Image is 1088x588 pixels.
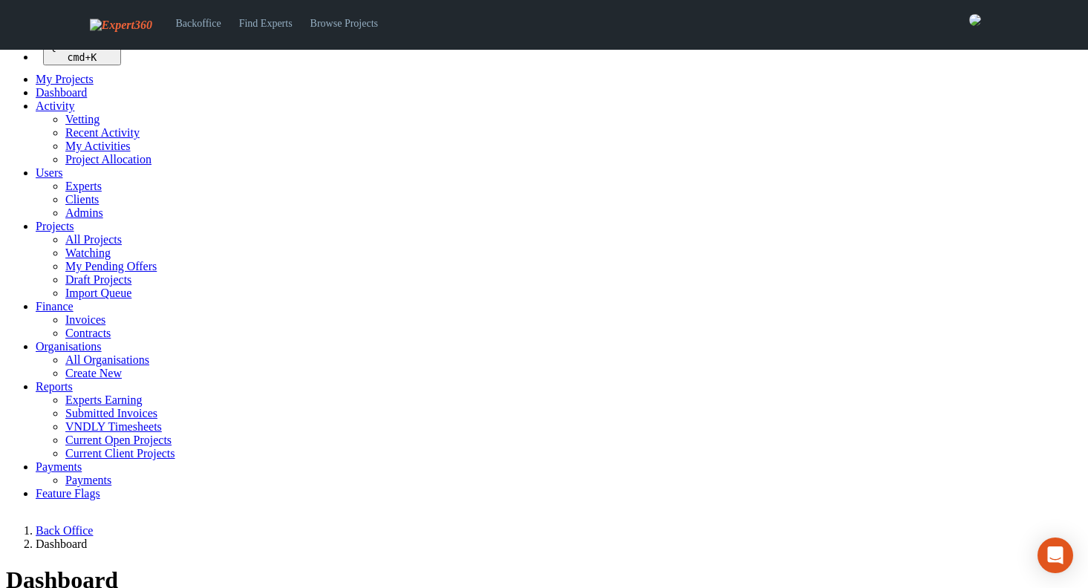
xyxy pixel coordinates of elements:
[36,166,62,179] a: Users
[36,73,94,85] a: My Projects
[65,140,131,152] a: My Activities
[65,180,102,192] a: Experts
[65,153,152,166] a: Project Allocation
[49,52,115,63] div: +
[67,52,85,63] kbd: cmd
[65,313,105,326] a: Invoices
[36,99,74,112] a: Activity
[65,287,131,299] a: Import Queue
[36,300,74,313] a: Finance
[65,474,111,486] a: Payments
[43,39,121,65] button: Quick search... cmd+K
[65,273,131,286] a: Draft Projects
[65,233,122,246] a: All Projects
[65,407,157,419] a: Submitted Invoices
[65,126,140,139] a: Recent Activity
[65,193,99,206] a: Clients
[36,380,73,393] a: Reports
[91,52,97,63] kbd: K
[65,367,122,379] a: Create New
[36,220,74,232] a: Projects
[65,353,149,366] a: All Organisations
[65,113,100,125] a: Vetting
[65,434,172,446] a: Current Open Projects
[36,487,100,500] a: Feature Flags
[36,340,102,353] a: Organisations
[65,206,103,219] a: Admins
[65,260,157,272] a: My Pending Offers
[969,14,981,26] img: 0421c9a1-ac87-4857-a63f-b59ed7722763-normal.jpeg
[36,538,1082,551] li: Dashboard
[1037,538,1073,573] div: Open Intercom Messenger
[65,393,143,406] a: Experts Earning
[90,19,152,32] img: Expert360
[36,460,82,473] a: Payments
[65,420,162,433] a: VNDLY Timesheets
[65,447,175,460] a: Current Client Projects
[65,327,111,339] a: Contracts
[36,86,87,99] a: Dashboard
[36,524,93,537] a: Back Office
[65,246,111,259] a: Watching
